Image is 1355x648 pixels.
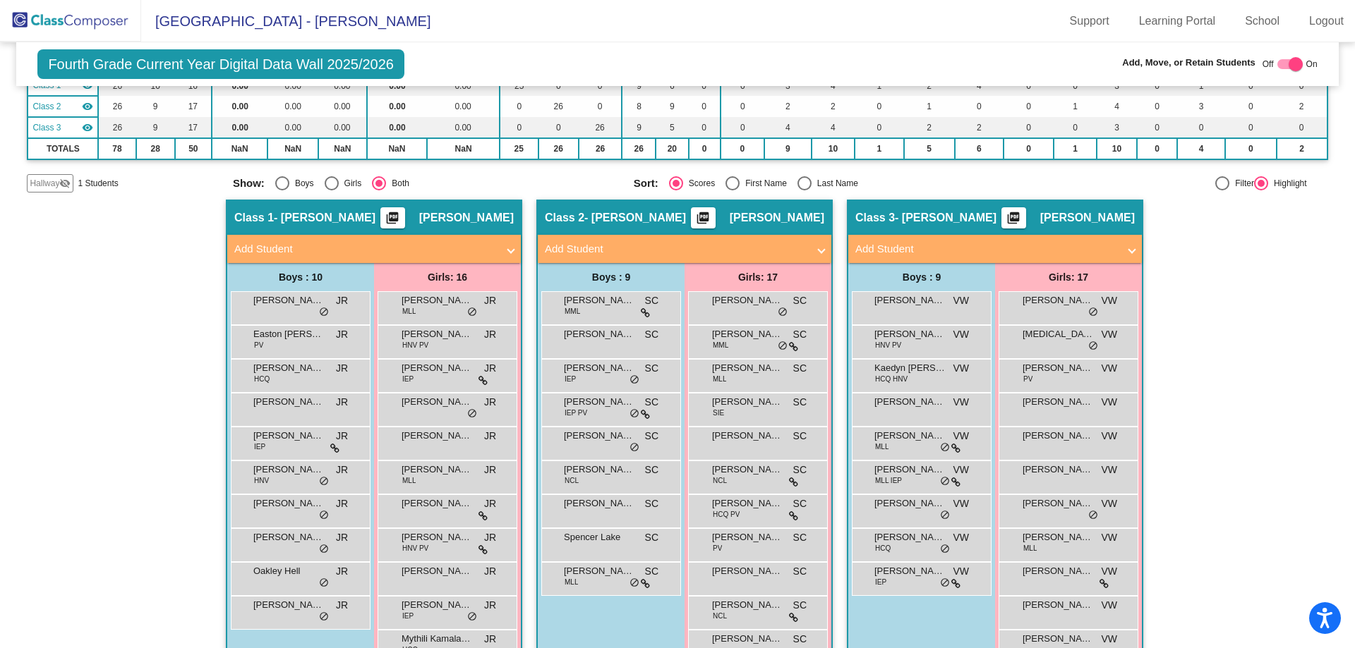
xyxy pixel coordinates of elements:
[253,429,324,443] span: [PERSON_NAME]
[1298,10,1355,32] a: Logout
[645,463,658,477] span: SC
[689,138,721,159] td: 0
[645,530,658,545] span: SC
[812,138,855,159] td: 10
[645,293,658,308] span: SC
[274,211,375,225] span: - [PERSON_NAME]
[367,96,428,117] td: 0.00
[874,361,945,375] span: Kaedyn [PERSON_NAME]
[712,293,783,307] span: [PERSON_NAME]
[253,361,324,375] span: [PERSON_NAME] [PERSON_NAME]
[1005,211,1022,231] mat-icon: picture_as_pdf
[1023,361,1093,375] span: [PERSON_NAME] [PERSON_NAME]
[336,496,348,511] span: JR
[253,530,324,544] span: [PERSON_NAME]
[1101,429,1117,444] span: VW
[713,475,727,486] span: NCL
[691,207,716,228] button: Print Students Details
[484,361,496,376] span: JR
[267,138,318,159] td: NaN
[874,293,945,307] span: [PERSON_NAME]
[374,263,521,291] div: Girls: 16
[656,138,688,159] td: 20
[712,429,783,443] span: [PERSON_NAME]
[1177,138,1225,159] td: 4
[1101,327,1117,342] span: VW
[253,496,324,511] span: [PERSON_NAME]
[484,598,496,613] span: JR
[793,463,807,477] span: SC
[402,429,472,443] span: [PERSON_NAME]
[253,293,324,307] span: [PERSON_NAME]
[30,177,59,190] span: Hallway
[874,327,945,341] span: [PERSON_NAME]
[874,463,945,477] span: [PERSON_NAME][GEOGRAPHIC_DATA]
[545,211,584,225] span: Class 2
[1225,96,1277,117] td: 0
[538,263,685,291] div: Boys : 9
[500,117,538,138] td: 0
[778,307,788,318] span: do_not_disturb_alt
[319,307,329,318] span: do_not_disturb_alt
[875,340,901,350] span: HNV PV
[98,138,135,159] td: 78
[233,177,265,190] span: Show:
[721,138,764,159] td: 0
[1023,543,1037,554] span: MLL
[538,117,579,138] td: 0
[336,564,348,579] span: JR
[579,96,622,117] td: 0
[82,122,93,133] mat-icon: visibility
[484,463,496,477] span: JR
[683,177,715,190] div: Scores
[484,429,496,444] span: JR
[1023,327,1093,341] span: [MEDICAL_DATA][PERSON_NAME]
[402,564,472,578] span: [PERSON_NAME]
[713,509,740,520] span: HCQ PV
[875,543,891,554] span: HCQ
[227,235,521,263] mat-expansion-panel-header: Add Student
[1137,117,1177,138] td: 0
[564,361,634,375] span: [PERSON_NAME]
[319,510,329,521] span: do_not_disturb_alt
[564,293,634,307] span: [PERSON_NAME]
[1023,463,1093,477] span: [PERSON_NAME]
[713,543,722,554] span: PV
[384,211,401,231] mat-icon: picture_as_pdf
[565,475,579,486] span: NCL
[564,496,634,511] span: [PERSON_NAME]
[579,117,622,138] td: 26
[995,263,1142,291] div: Girls: 17
[1101,530,1117,545] span: VW
[940,442,950,453] span: do_not_disturb_alt
[402,327,472,341] span: [PERSON_NAME]
[253,463,324,477] span: [PERSON_NAME]
[713,374,726,384] span: MLL
[1277,96,1327,117] td: 2
[712,361,783,375] span: [PERSON_NAME] [PERSON_NAME]
[402,374,414,384] span: IEP
[645,395,658,410] span: SC
[1225,117,1277,138] td: 0
[812,117,855,138] td: 4
[1097,117,1136,138] td: 3
[940,544,950,555] span: do_not_disturb_alt
[730,211,824,225] span: [PERSON_NAME]
[953,496,969,511] span: VW
[793,327,807,342] span: SC
[234,211,274,225] span: Class 1
[336,530,348,545] span: JR
[953,361,969,376] span: VW
[32,121,61,134] span: Class 3
[289,177,314,190] div: Boys
[28,138,98,159] td: TOTALS
[812,96,855,117] td: 2
[1023,374,1032,384] span: PV
[953,463,969,477] span: VW
[267,96,318,117] td: 0.00
[336,463,348,477] span: JR
[712,463,783,477] span: [PERSON_NAME]
[564,463,634,477] span: [PERSON_NAME] [PERSON_NAME]
[1101,395,1117,410] span: VW
[712,395,783,409] span: [PERSON_NAME]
